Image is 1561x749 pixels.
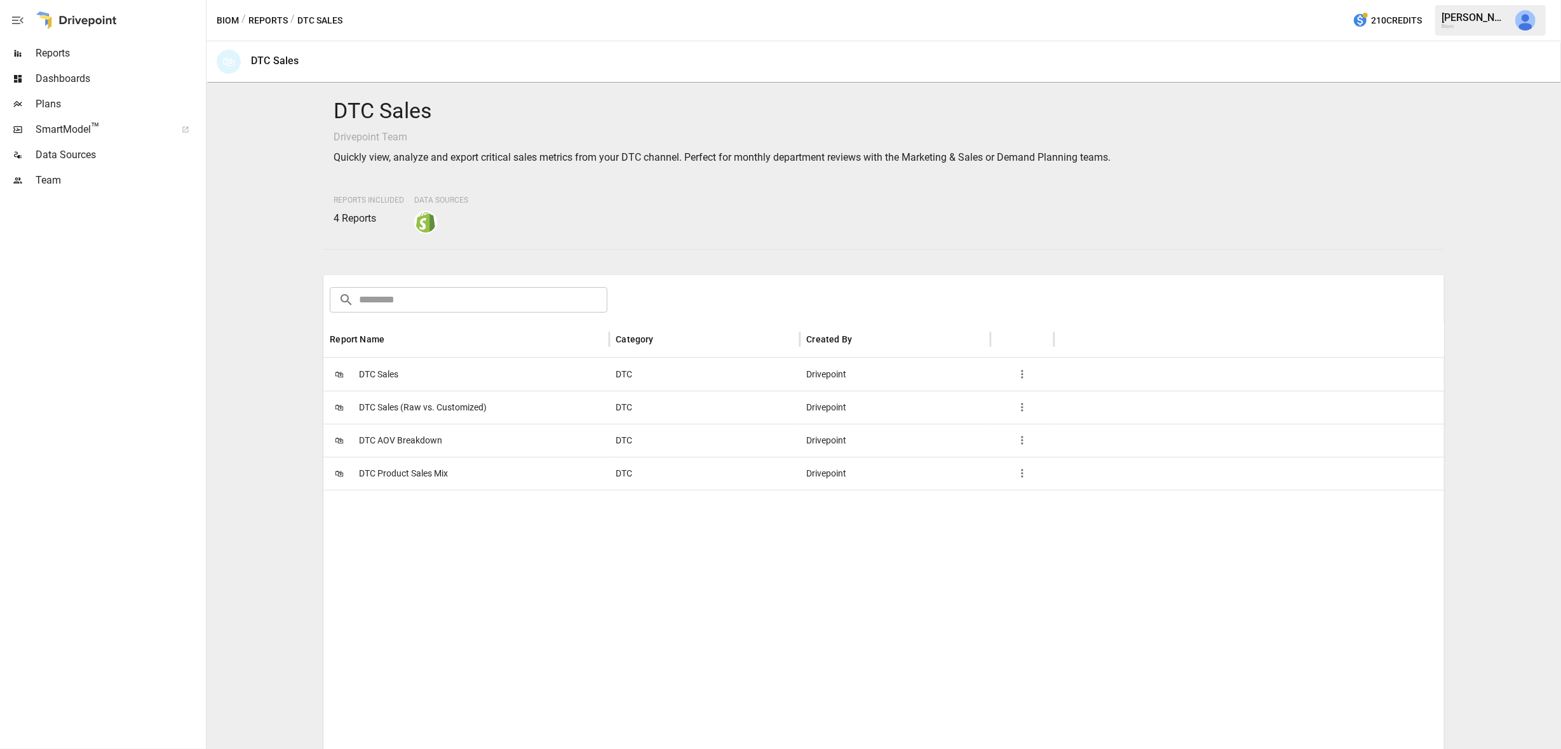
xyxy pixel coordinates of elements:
[359,457,448,490] span: DTC Product Sales Mix
[330,365,349,384] span: 🛍
[334,196,404,205] span: Reports Included
[386,330,403,348] button: Sort
[800,457,990,490] div: Drivepoint
[248,13,288,29] button: Reports
[655,330,673,348] button: Sort
[1348,9,1427,32] button: 210Credits
[609,457,800,490] div: DTC
[330,431,349,450] span: 🛍
[1442,24,1508,29] div: Biom
[609,358,800,391] div: DTC
[217,13,239,29] button: Biom
[414,196,468,205] span: Data Sources
[416,212,436,233] img: shopify
[800,391,990,424] div: Drivepoint
[853,330,871,348] button: Sort
[241,13,246,29] div: /
[800,424,990,457] div: Drivepoint
[36,147,203,163] span: Data Sources
[290,13,295,29] div: /
[334,150,1433,165] p: Quickly view, analyze and export critical sales metrics from your DTC channel. Perfect for monthl...
[36,173,203,188] span: Team
[36,122,168,137] span: SmartModel
[359,391,487,424] span: DTC Sales (Raw vs. Customized)
[91,120,100,136] span: ™
[609,424,800,457] div: DTC
[1442,11,1508,24] div: [PERSON_NAME]
[334,130,1433,145] p: Drivepoint Team
[36,46,203,61] span: Reports
[609,391,800,424] div: DTC
[251,55,299,67] div: DTC Sales
[36,97,203,112] span: Plans
[359,424,442,457] span: DTC AOV Breakdown
[330,464,349,483] span: 🛍
[800,358,990,391] div: Drivepoint
[806,334,852,344] div: Created By
[1508,3,1543,38] button: Will Gahagan
[1371,13,1422,29] span: 210 Credits
[359,358,398,391] span: DTC Sales
[334,211,404,226] p: 4 Reports
[334,98,1433,125] h4: DTC Sales
[330,398,349,417] span: 🛍
[616,334,653,344] div: Category
[217,50,241,74] div: 🛍
[330,334,384,344] div: Report Name
[36,71,203,86] span: Dashboards
[1515,10,1536,30] img: Will Gahagan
